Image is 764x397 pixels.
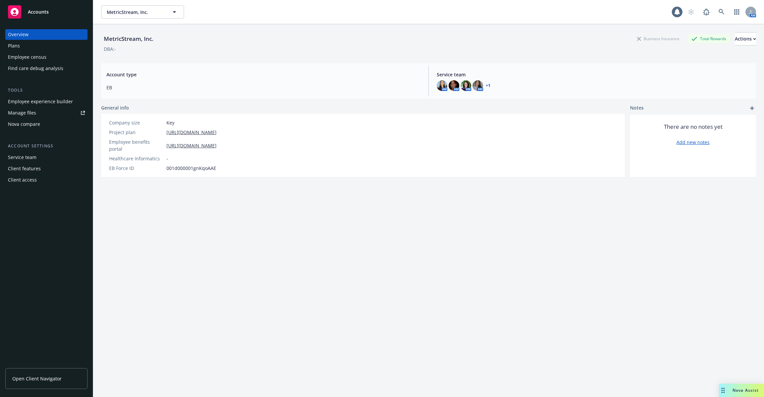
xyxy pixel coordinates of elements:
[748,104,756,112] a: add
[437,71,751,78] span: Service team
[5,175,88,185] a: Client access
[630,104,644,112] span: Notes
[101,35,156,43] div: MetricStream, Inc.
[664,123,723,131] span: There are no notes yet
[719,384,764,397] button: Nova Assist
[735,32,756,45] button: Actions
[8,52,46,62] div: Employee census
[676,139,710,146] a: Add new notes
[5,40,88,51] a: Plans
[5,143,88,149] div: Account settings
[5,108,88,118] a: Manage files
[732,387,759,393] span: Nova Assist
[449,80,459,91] img: photo
[8,96,73,107] div: Employee experience builder
[700,5,713,19] a: Report a Bug
[473,80,483,91] img: photo
[106,84,420,91] span: EB
[166,165,216,172] span: 001d000001gnKqoAAE
[8,152,36,163] div: Service team
[101,5,184,19] button: MetricStream, Inc.
[5,52,88,62] a: Employee census
[101,104,129,111] span: General info
[166,155,168,162] span: -
[461,80,471,91] img: photo
[5,63,88,74] a: Find care debug analysis
[28,9,49,15] span: Accounts
[5,87,88,94] div: Tools
[8,29,29,40] div: Overview
[684,5,698,19] a: Start snowing
[109,138,164,152] div: Employee benefits portal
[5,96,88,107] a: Employee experience builder
[106,71,420,78] span: Account type
[8,163,41,174] div: Client features
[715,5,728,19] a: Search
[8,175,37,185] div: Client access
[8,63,63,74] div: Find care debug analysis
[719,384,727,397] div: Drag to move
[688,35,730,43] div: Total Rewards
[5,3,88,21] a: Accounts
[107,9,164,16] span: MetricStream, Inc.
[486,84,490,88] a: +1
[109,129,164,136] div: Project plan
[730,5,743,19] a: Switch app
[634,35,683,43] div: Business Insurance
[437,80,447,91] img: photo
[166,119,174,126] span: Key
[109,119,164,126] div: Company size
[8,108,36,118] div: Manage files
[166,129,217,136] a: [URL][DOMAIN_NAME]
[109,165,164,172] div: EB Force ID
[5,29,88,40] a: Overview
[12,375,62,382] span: Open Client Navigator
[104,45,116,52] div: DBA: -
[8,119,40,129] div: Nova compare
[109,155,164,162] div: Healthcare Informatics
[5,119,88,129] a: Nova compare
[166,142,217,149] a: [URL][DOMAIN_NAME]
[8,40,20,51] div: Plans
[5,152,88,163] a: Service team
[5,163,88,174] a: Client features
